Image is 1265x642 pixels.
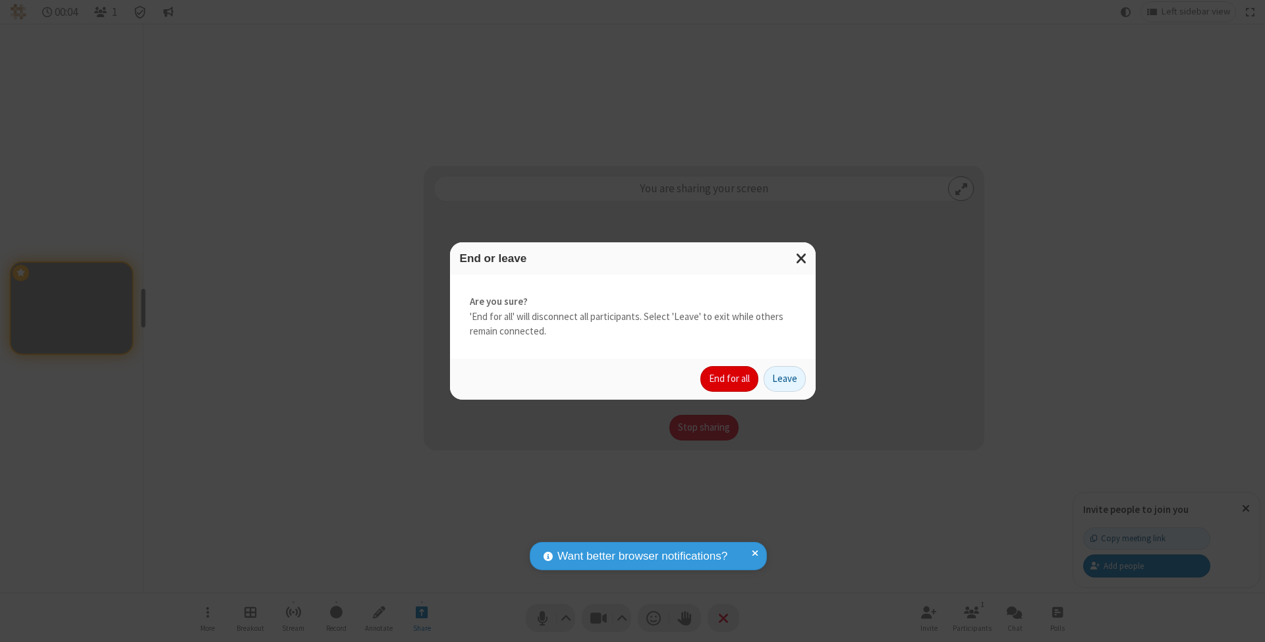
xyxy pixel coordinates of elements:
[700,366,758,392] button: End for all
[557,548,727,565] span: Want better browser notifications?
[788,242,816,275] button: Close modal
[450,275,816,359] div: 'End for all' will disconnect all participants. Select 'Leave' to exit while others remain connec...
[470,294,796,309] strong: Are you sure?
[764,366,806,392] button: Leave
[460,252,806,265] h3: End or leave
